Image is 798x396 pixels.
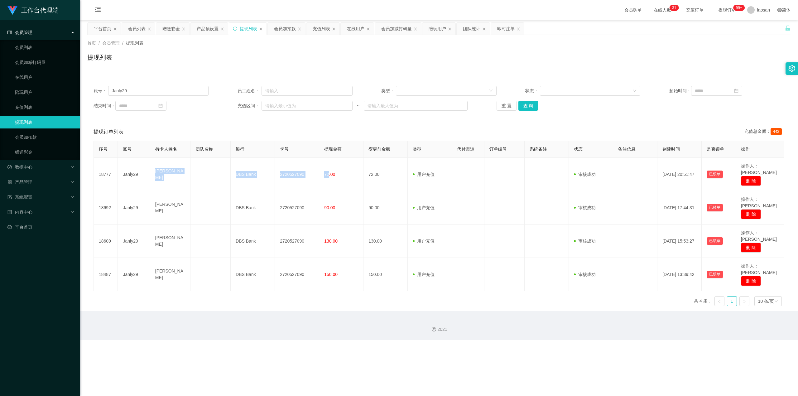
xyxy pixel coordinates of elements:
[574,172,596,177] span: 审核成功
[262,86,353,96] input: 请输入
[7,165,12,169] i: 图标: check-circle-o
[195,147,213,152] span: 团队名称
[457,147,474,152] span: 代付渠道
[669,88,691,94] span: 起始时间：
[7,195,32,200] span: 系统配置
[15,41,75,54] a: 会员列表
[87,53,112,62] h1: 提现列表
[707,204,723,211] button: 已锁单
[155,147,177,152] span: 持卡人姓名
[150,158,190,191] td: [PERSON_NAME]
[259,27,263,31] i: 图标: close
[363,191,408,225] td: 90.00
[7,210,32,215] span: 内容中心
[150,191,190,225] td: [PERSON_NAME]
[741,230,777,242] span: 操作人：[PERSON_NAME]
[87,0,108,20] i: 图标: menu-fold
[744,128,784,136] div: 充值总金额：
[118,225,150,258] td: Janly29
[332,27,336,31] i: 图标: close
[126,41,143,46] span: 提现列表
[694,296,712,306] li: 共 4 条，
[413,272,435,277] span: 用户充值
[197,23,219,35] div: 产品预设置
[118,158,150,191] td: Janly29
[741,163,777,175] span: 操作人：[PERSON_NAME]
[162,23,180,35] div: 赠送彩金
[517,27,520,31] i: 图标: close
[785,25,791,31] i: 图标: unlock
[518,101,538,111] button: 查 询
[113,27,117,31] i: 图标: close
[741,243,761,253] button: 删 除
[240,23,257,35] div: 提现列表
[774,299,778,304] i: 图标: down
[231,191,275,225] td: DBS Bank
[733,5,745,11] sup: 1024
[231,258,275,291] td: DBS Bank
[182,27,185,31] i: 图标: close
[94,88,108,94] span: 账号：
[651,8,674,12] span: 在线人数
[324,147,342,152] span: 提现金额
[15,56,75,69] a: 会员加减打码量
[15,71,75,84] a: 在线用户
[670,5,679,11] sup: 31
[324,172,335,177] span: 72.00
[123,147,132,152] span: 账号
[657,191,702,225] td: [DATE] 17:44:31
[489,147,507,152] span: 订单编号
[347,23,364,35] div: 在线用户
[368,147,390,152] span: 变更前金额
[363,258,408,291] td: 150.00
[324,205,335,210] span: 90.00
[275,225,319,258] td: 2720527090
[15,146,75,158] a: 赠送彩金
[727,296,737,306] li: 1
[413,239,435,244] span: 用户充值
[777,8,782,12] i: 图标: global
[7,195,12,199] i: 图标: form
[94,225,118,258] td: 18609
[150,258,190,291] td: [PERSON_NAME]
[739,296,749,306] li: 下一页
[707,271,723,278] button: 已锁单
[574,272,596,277] span: 审核成功
[381,23,412,35] div: 会员加减打码量
[7,30,32,35] span: 会员管理
[413,205,435,210] span: 用户充值
[366,27,370,31] i: 图标: close
[618,147,636,152] span: 备注信息
[574,239,596,244] span: 审核成功
[324,272,338,277] span: 150.00
[707,171,723,178] button: 已锁单
[707,237,723,245] button: 已锁单
[94,103,115,109] span: 结束时间：
[672,5,674,11] p: 3
[313,23,330,35] div: 充值列表
[118,258,150,291] td: Janly29
[482,27,486,31] i: 图标: close
[788,65,795,72] i: 图标: setting
[94,191,118,225] td: 18692
[364,101,468,111] input: 请输入最大值为
[662,147,680,152] span: 创建时间
[657,258,702,291] td: [DATE] 13:39:42
[324,239,338,244] span: 130.00
[734,89,738,93] i: 图标: calendar
[448,27,452,31] i: 图标: close
[7,180,32,185] span: 产品管理
[275,258,319,291] td: 2720527090
[280,147,289,152] span: 卡号
[718,300,721,303] i: 图标: left
[118,191,150,225] td: Janly29
[21,0,59,20] h1: 工作台代理端
[7,7,59,12] a: 工作台代理端
[353,103,364,109] span: ~
[298,27,301,31] i: 图标: close
[15,101,75,113] a: 充值列表
[7,221,75,233] a: 图标: dashboard平台首页
[274,23,296,35] div: 会员加扣款
[414,27,417,31] i: 图标: close
[741,209,761,219] button: 删 除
